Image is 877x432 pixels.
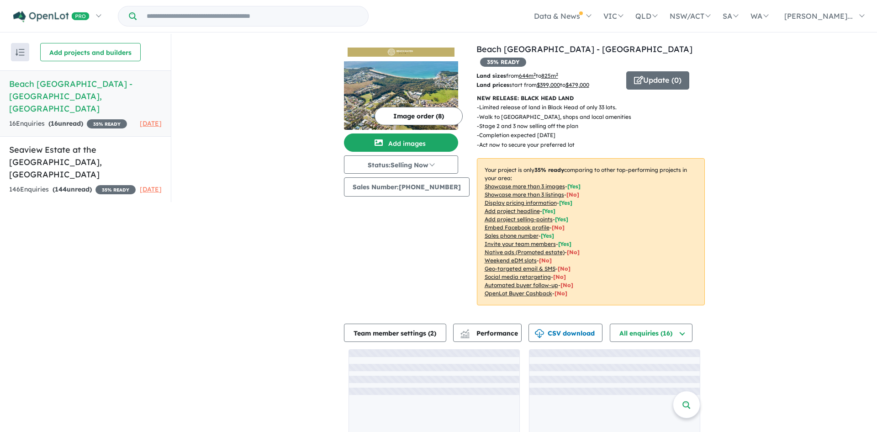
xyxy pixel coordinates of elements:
u: Embed Facebook profile [485,224,549,231]
p: - Walk to [GEOGRAPHIC_DATA], shops and local amenities [477,112,639,122]
span: [ Yes ] [559,199,572,206]
img: Beach Haven Estate - Black Head [344,61,458,130]
span: [ No ] [552,224,565,231]
p: from [476,71,619,80]
span: 2 [430,329,434,337]
span: [ Yes ] [542,208,555,214]
span: 35 % READY [87,119,127,128]
u: Add project headline [485,208,540,214]
u: OpenLot Buyer Cashback [485,290,552,297]
u: $ 399,000 [537,81,560,88]
span: 144 [55,185,67,193]
img: download icon [535,329,544,338]
button: All enquiries (16) [610,324,692,342]
u: 825 m [541,72,558,79]
u: Showcase more than 3 images [485,183,565,190]
button: Status:Selling Now [344,155,458,174]
u: Weekend eDM slots [485,257,537,264]
div: 16 Enquir ies [9,118,127,129]
button: Add images [344,133,458,152]
img: bar-chart.svg [460,332,470,338]
span: [No] [553,273,566,280]
button: Performance [453,324,522,342]
button: CSV download [528,324,602,342]
img: Beach Haven Estate - Black Head Logo [348,48,454,57]
span: [No] [558,265,571,272]
u: Automated buyer follow-up [485,282,558,288]
span: [PERSON_NAME]... [784,11,853,21]
p: start from [476,80,619,90]
strong: ( unread) [53,185,92,193]
span: [DATE] [140,119,162,128]
div: 146 Enquir ies [9,184,136,195]
strong: ( unread) [48,119,83,128]
span: [ Yes ] [567,183,581,190]
u: Geo-targeted email & SMS [485,265,555,272]
sup: 2 [556,72,558,77]
u: Native ads (Promoted estate) [485,249,565,256]
img: sort.svg [16,49,25,56]
span: [ Yes ] [558,240,571,247]
span: [No] [555,290,567,297]
u: Invite your team members [485,240,556,247]
a: Beach Haven Estate - Black Head LogoBeach Haven Estate - Black Head [344,43,458,130]
span: to [560,81,589,88]
span: [ Yes ] [555,216,568,223]
a: Beach [GEOGRAPHIC_DATA] - [GEOGRAPHIC_DATA] [476,44,692,54]
span: [No] [560,282,573,288]
span: to [536,72,558,79]
span: [ Yes ] [541,232,554,239]
h5: Beach [GEOGRAPHIC_DATA] - [GEOGRAPHIC_DATA] , [GEOGRAPHIC_DATA] [9,78,162,115]
u: $ 479,000 [565,81,589,88]
button: Update (0) [626,71,689,90]
button: Image order (8) [375,107,463,125]
p: - Act now to secure your preferred lot [477,140,639,149]
u: Showcase more than 3 listings [485,191,564,198]
p: - Limited release of land in Black Head of only 33 lots. [477,103,639,112]
u: Add project selling-points [485,216,553,223]
p: - Stage 2 and 3 now selling off the plan [477,122,639,131]
span: Performance [462,329,518,337]
span: 35 % READY [95,185,136,194]
u: Social media retargeting [485,273,551,280]
img: Openlot PRO Logo White [13,11,90,22]
span: [DATE] [140,185,162,193]
sup: 2 [534,72,536,77]
u: Display pricing information [485,199,557,206]
b: 35 % ready [534,166,564,173]
p: Your project is only comparing to other top-performing projects in your area: - - - - - - - - - -... [477,158,705,305]
u: Sales phone number [485,232,539,239]
p: NEW RELEASE: BLACK HEAD LAND [477,94,705,103]
span: [No] [567,249,580,256]
h5: Seaview Estate at the [GEOGRAPHIC_DATA] , [GEOGRAPHIC_DATA] [9,144,162,181]
input: Try estate name, suburb, builder or developer [138,6,366,26]
button: Team member settings (2) [344,324,446,342]
span: 35 % READY [480,58,526,67]
button: Sales Number:[PHONE_NUMBER] [344,177,470,197]
img: line-chart.svg [460,329,469,334]
b: Land sizes [476,72,506,79]
p: - Completion expected [DATE] [477,131,639,140]
span: [ No ] [566,191,579,198]
b: Land prices [476,81,509,88]
u: 644 m [519,72,536,79]
span: 16 [51,119,58,128]
span: [No] [539,257,552,264]
button: Add projects and builders [40,43,141,61]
